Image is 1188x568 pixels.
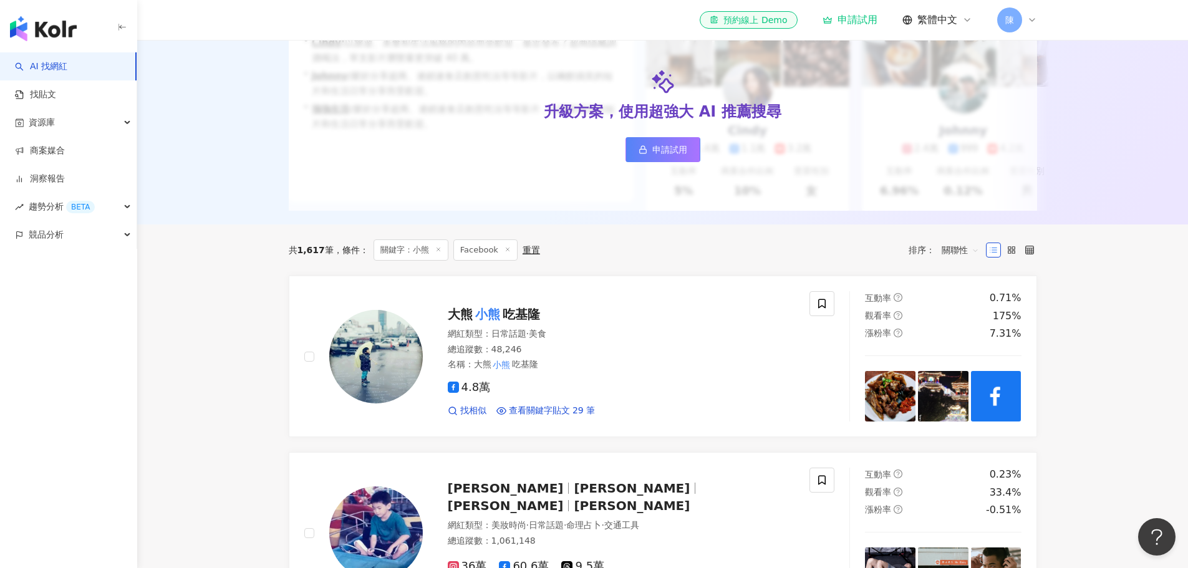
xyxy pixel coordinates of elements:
[544,102,781,123] div: 升級方案，使用超強大 AI 推薦搜尋
[604,520,639,530] span: 交通工具
[993,309,1021,323] div: 175%
[474,359,491,369] span: 大熊
[529,329,546,339] span: 美食
[15,145,65,157] a: 商案媒合
[512,359,538,369] span: 吃基隆
[15,173,65,185] a: 洞察報告
[448,328,795,340] div: 網紅類型 ：
[865,504,891,514] span: 漲粉率
[971,371,1021,421] img: post-image
[29,221,64,249] span: 競品分析
[448,519,795,532] div: 網紅類型 ：
[374,239,448,261] span: 關鍵字：小熊
[526,520,529,530] span: ·
[601,520,604,530] span: ·
[523,245,540,255] div: 重置
[865,371,915,421] img: post-image
[1005,13,1014,27] span: 陳
[15,203,24,211] span: rise
[329,310,423,403] img: KOL Avatar
[564,520,566,530] span: ·
[990,327,1021,340] div: 7.31%
[289,276,1037,437] a: KOL Avatar大熊小熊吃基隆網紅類型：日常話題·美食總追蹤數：48,246名稱：大熊小熊吃基隆4.8萬找相似查看關鍵字貼文 29 筆互動率question-circle0.71%觀看率qu...
[823,14,877,26] a: 申請試用
[15,89,56,101] a: 找貼文
[448,405,486,417] a: 找相似
[894,329,902,337] span: question-circle
[29,108,55,137] span: 資源庫
[700,11,797,29] a: 預約線上 Demo
[448,498,564,513] span: [PERSON_NAME]
[865,293,891,303] span: 互動率
[10,16,77,41] img: logo
[529,520,564,530] span: 日常話題
[1138,518,1176,556] iframe: Help Scout Beacon - Open
[918,371,968,421] img: post-image
[453,239,518,261] span: Facebook
[460,405,486,417] span: 找相似
[990,468,1021,481] div: 0.23%
[574,481,690,496] span: [PERSON_NAME]
[503,307,540,322] span: 吃基隆
[990,486,1021,499] div: 33.4%
[894,311,902,320] span: question-circle
[448,358,539,372] span: 名稱 ：
[334,245,369,255] span: 條件 ：
[526,329,529,339] span: ·
[574,498,690,513] span: [PERSON_NAME]
[865,328,891,338] span: 漲粉率
[448,381,491,394] span: 4.8萬
[448,344,795,356] div: 總追蹤數 ： 48,246
[566,520,601,530] span: 命理占卜
[496,405,596,417] a: 查看關鍵字貼文 29 筆
[491,329,526,339] span: 日常話題
[448,307,473,322] span: 大熊
[986,503,1021,517] div: -0.51%
[473,304,503,324] mark: 小熊
[865,469,891,479] span: 互動率
[652,145,687,155] span: 申請試用
[865,487,891,497] span: 觀看率
[990,291,1021,305] div: 0.71%
[894,293,902,302] span: question-circle
[15,60,67,73] a: searchAI 找網紅
[509,405,596,417] span: 查看關鍵字貼文 29 筆
[625,137,700,162] a: 申請試用
[289,245,334,255] div: 共 筆
[448,481,564,496] span: [PERSON_NAME]
[894,488,902,496] span: question-circle
[491,358,513,372] mark: 小熊
[710,14,787,26] div: 預約線上 Demo
[942,240,979,260] span: 關聯性
[865,310,891,320] span: 觀看率
[909,240,986,260] div: 排序：
[29,193,95,221] span: 趨勢分析
[66,201,95,213] div: BETA
[297,245,325,255] span: 1,617
[894,469,902,478] span: question-circle
[917,13,957,27] span: 繁體中文
[894,505,902,514] span: question-circle
[491,520,526,530] span: 美妝時尚
[448,535,795,547] div: 總追蹤數 ： 1,061,148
